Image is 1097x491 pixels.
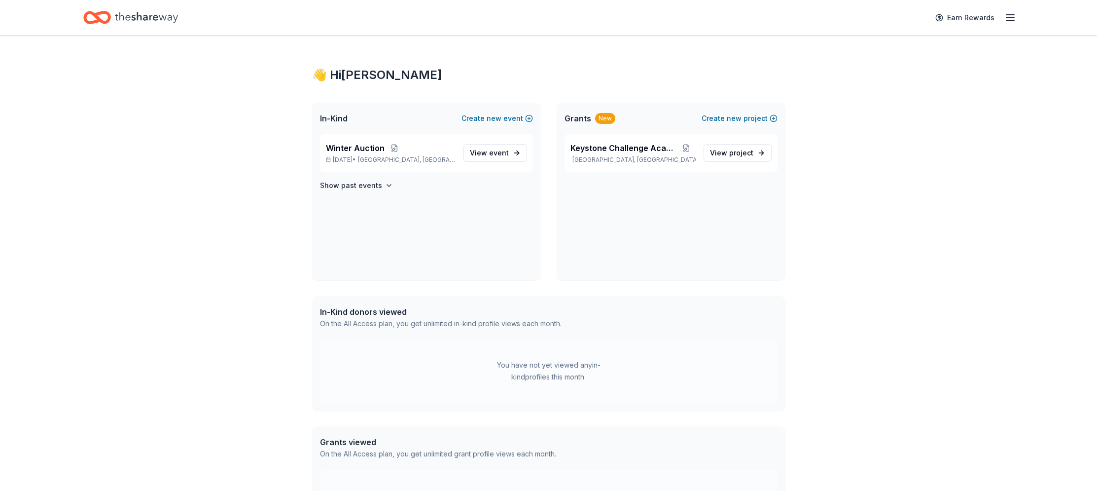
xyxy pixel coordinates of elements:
span: Winter Auction [326,142,385,154]
div: On the All Access plan, you get unlimited grant profile views each month. [320,448,556,460]
a: Earn Rewards [929,9,1000,27]
span: View [470,147,509,159]
span: new [727,113,742,124]
p: [DATE] • [326,156,456,164]
span: In-Kind [320,113,348,124]
span: project [729,149,753,157]
div: On the All Access plan, you get unlimited in-kind profile views each month. [320,318,562,330]
button: Show past events [320,180,393,191]
div: You have not yet viewed any in-kind profiles this month. [487,359,610,383]
span: [GEOGRAPHIC_DATA], [GEOGRAPHIC_DATA] [358,156,455,164]
h4: Show past events [320,180,382,191]
span: View [710,147,753,159]
a: View project [704,144,772,162]
span: Grants [565,113,591,124]
a: Home [83,6,178,29]
p: [GEOGRAPHIC_DATA], [GEOGRAPHIC_DATA] [570,156,696,164]
span: new [487,113,501,124]
div: 👋 Hi [PERSON_NAME] [312,67,785,83]
span: Keystone Challenge Academy [570,142,677,154]
div: In-Kind donors viewed [320,306,562,318]
div: New [595,113,615,124]
button: Createnewproject [702,113,778,124]
a: View event [463,144,527,162]
div: Grants viewed [320,436,556,448]
button: Createnewevent [461,113,533,124]
span: event [489,149,509,157]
